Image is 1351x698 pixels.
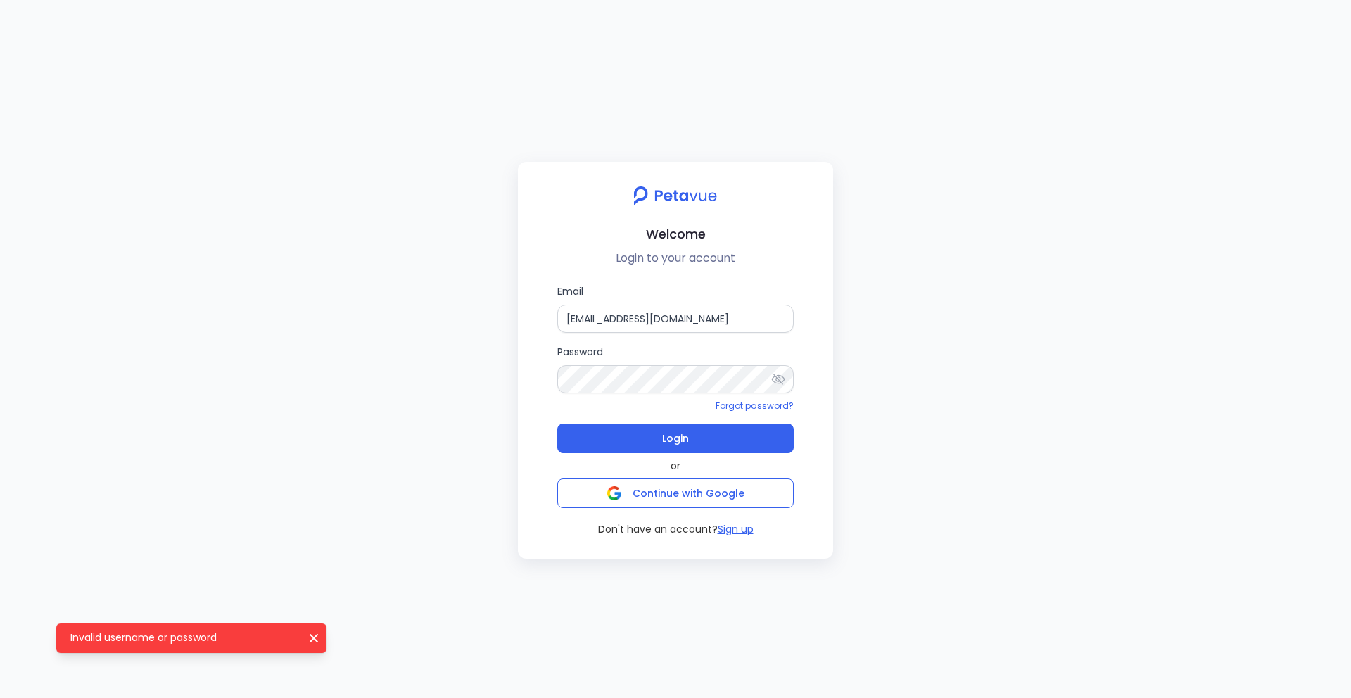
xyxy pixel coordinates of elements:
p: Login to your account [529,250,822,267]
div: Invalid username or password [56,623,326,653]
label: Email [557,284,794,333]
a: Forgot password? [716,400,794,412]
span: or [671,459,680,473]
p: Invalid username or password [70,630,296,645]
button: Sign up [718,522,754,536]
span: Don't have an account? [598,522,718,536]
input: Password [557,365,794,393]
button: Continue with Google [557,478,794,508]
span: Continue with Google [633,486,744,500]
button: Login [557,424,794,453]
input: Email [557,305,794,333]
span: Login [662,429,689,448]
h2: Welcome [529,224,822,244]
img: petavue logo [624,179,726,212]
label: Password [557,344,794,393]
